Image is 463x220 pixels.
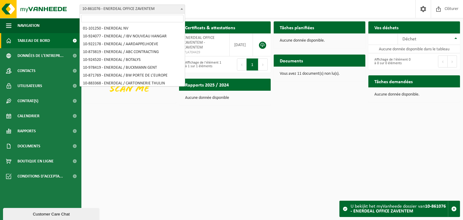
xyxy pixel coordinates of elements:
button: Previous [237,58,247,71]
span: Conditions d'accepta... [17,169,63,184]
button: Next [448,55,457,68]
a: Consulter les rapports [218,90,270,102]
td: Aucune donnée disponible dans le tableau [368,45,460,53]
span: Contrat(s) [17,93,38,108]
li: 10-978419 - ENERDEAL / BUCKMANN GENT [81,64,184,72]
button: 1 [247,58,258,71]
span: Documents [17,139,40,154]
span: 10-861076 - ENERDEAL OFFICE ZAVENTEM [80,5,185,13]
strong: 10-861076 - ENERDEAL OFFICE ZAVENTEM [351,204,446,214]
span: Contacts [17,63,36,78]
button: Next [258,58,268,71]
h2: Certificats & attestations [179,21,241,33]
p: Vous avez 11 document(s) non lu(s). [280,72,359,76]
span: Tableau de bord [17,33,50,48]
div: Affichage de l'élément 1 à 1 sur 1 éléments [182,58,222,71]
iframe: chat widget [3,207,101,220]
span: Rapports [17,124,36,139]
span: Boutique en ligne [17,154,54,169]
span: VLA704429 [184,50,225,55]
h2: Documents [274,55,309,66]
span: Données de l'entrepr... [17,48,64,63]
div: U bekijkt het myVanheede dossier van [351,201,448,217]
h2: Tâches planifiées [274,21,320,33]
li: 10-883368 - ENERDEAL / CARTONNERIE THULIN [81,80,184,87]
li: 01-101250 - ENERDEAL NV [81,25,184,33]
li: 10-924077 - ENERDEAL / IBV NOUVEAU HANGAR [81,33,184,40]
p: Aucune donnée disponible. [374,93,454,97]
span: ENERDEAL OFFICE ZAVENTEM - ZAVENTEM [184,36,215,50]
button: Previous [438,55,448,68]
li: 10-924520 - ENERDEAL / BOTALYS [81,56,184,64]
td: [DATE] [230,33,253,56]
span: Utilisateurs [17,78,42,93]
li: 10-873819 - ENERDEAL / ABC CONTRACTING [81,48,184,56]
h2: Rapports 2025 / 2024 [179,79,235,90]
li: 10-871769 - ENERDEAL / BW PORTE DE L’EUROPE [81,72,184,80]
div: Affichage de l'élément 0 à 0 sur 0 éléments [371,55,411,68]
h2: Tâches demandées [368,75,419,87]
span: 10-861076 - ENERDEAL OFFICE ZAVENTEM [80,5,185,14]
li: 10-922178 - ENERDEAL / AARDAPPELHOEVE [81,40,184,48]
p: Aucune donnée disponible. [280,39,359,43]
span: Déchet [402,37,416,42]
span: Navigation [17,18,39,33]
p: Aucune donnée disponible [185,96,265,100]
h2: Vos déchets [368,21,405,33]
span: Calendrier [17,108,39,124]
